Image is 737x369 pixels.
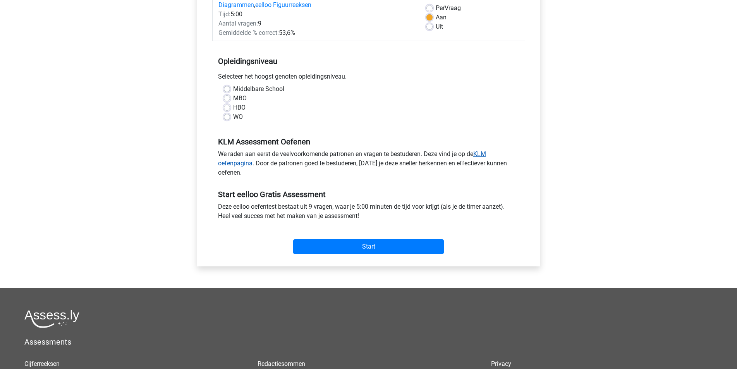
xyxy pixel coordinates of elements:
h5: Opleidingsniveau [218,53,519,69]
h5: Start eelloo Gratis Assessment [218,190,519,199]
a: Cijferreeksen [24,360,60,367]
input: Start [293,239,444,254]
div: We raden aan eerst de veelvoorkomende patronen en vragen te bestuderen. Deze vind je op de . Door... [212,149,525,180]
label: Uit [436,22,443,31]
div: 53,6% [213,28,421,38]
div: 9 [213,19,421,28]
label: Middelbare School [233,84,284,94]
img: Assessly logo [24,310,79,328]
span: Per [436,4,445,12]
label: Vraag [436,3,461,13]
h5: KLM Assessment Oefenen [218,137,519,146]
label: HBO [233,103,246,112]
div: Selecteer het hoogst genoten opleidingsniveau. [212,72,525,84]
span: Aantal vragen: [218,20,258,27]
div: Deze eelloo oefentest bestaat uit 9 vragen, waar je 5:00 minuten de tijd voor krijgt (als je de t... [212,202,525,224]
a: eelloo Figuurreeksen [255,1,311,9]
a: Privacy [491,360,511,367]
span: Gemiddelde % correct: [218,29,279,36]
span: Tijd: [218,10,230,18]
div: 5:00 [213,10,421,19]
a: Redactiesommen [258,360,305,367]
label: WO [233,112,243,122]
label: MBO [233,94,247,103]
label: Aan [436,13,447,22]
h5: Assessments [24,337,713,347]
